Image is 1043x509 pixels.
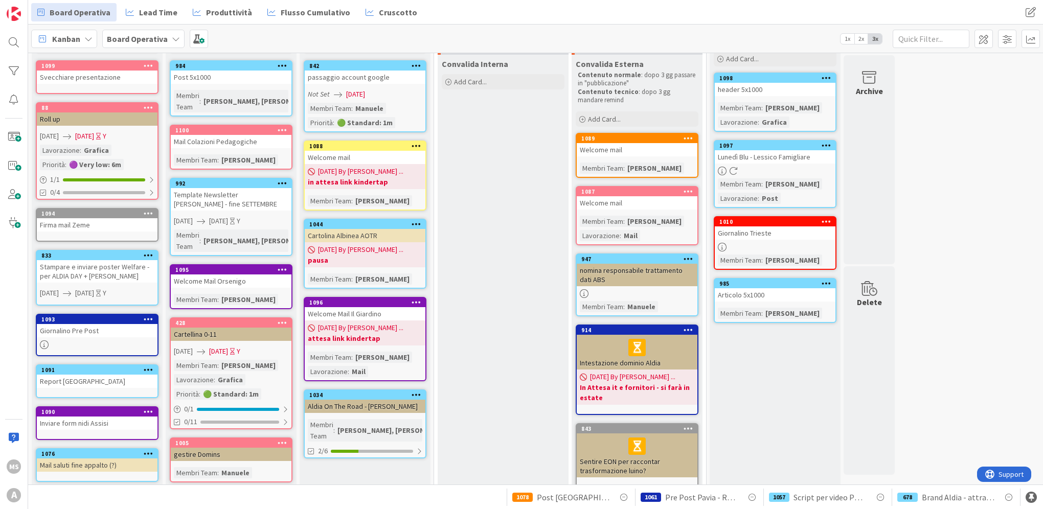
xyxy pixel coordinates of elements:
div: Lavorazione [308,366,348,377]
span: [DATE] By [PERSON_NAME] ... [318,166,403,177]
span: : [623,301,625,312]
div: Aldia On The Road - [PERSON_NAME] [305,400,425,413]
span: : [65,159,66,170]
div: Membri Team [174,360,217,371]
span: 1 / 1 [50,174,60,185]
span: Kanban [52,33,80,45]
a: 1100Mail Colazioni PedagogicheMembri Team:[PERSON_NAME] [170,125,292,170]
span: : [333,117,334,128]
div: Y [103,288,106,298]
div: 678 [897,493,918,502]
div: Grafica [759,117,789,128]
span: : [623,216,625,227]
div: Giornalino Pre Post [37,324,157,337]
div: Membri Team [174,467,217,478]
span: : [217,294,219,305]
div: [PERSON_NAME] [763,308,822,319]
span: [DATE] By [PERSON_NAME] ... [318,244,403,255]
div: Welcome Mail Orsenigo [171,274,291,288]
div: 984Post 5x1000 [171,61,291,84]
span: : [761,254,763,266]
div: Membri Team [580,301,623,312]
div: Membri Team [308,195,351,206]
span: [DATE] [75,288,94,298]
div: 🟣 Very low: 6m [66,159,124,170]
div: 1010 [719,218,835,225]
div: [PERSON_NAME], [PERSON_NAME] [201,96,318,107]
div: Membri Team [308,103,351,114]
div: 1099 [41,62,157,70]
div: Report [GEOGRAPHIC_DATA] [37,375,157,388]
div: 984 [175,62,291,70]
a: 1097Lunedì Blu - Lessico FamigliareMembri Team:[PERSON_NAME]Lavorazione:Post [714,140,836,208]
a: 1088Welcome mail[DATE] By [PERSON_NAME] ...in attesa link kindertapMembri Team:[PERSON_NAME] [304,141,426,211]
div: 1093Giornalino Pre Post [37,315,157,337]
div: 1091 [41,366,157,374]
div: 1/1 [37,173,157,186]
span: : [351,352,353,363]
span: : [80,145,81,156]
div: 992Template Newsletter [PERSON_NAME] - fine SETTEMBRE [171,179,291,211]
div: Priorità [174,388,199,400]
div: [PERSON_NAME] [625,216,684,227]
div: 1094Firma mail Zeme [37,209,157,232]
span: Board Operativa [50,6,110,18]
b: Board Operativa [107,34,168,44]
div: Template Newsletter [PERSON_NAME] - fine SETTEMBRE [171,188,291,211]
div: [PERSON_NAME] [219,360,278,371]
div: Grafica [81,145,111,156]
div: Mail Colazioni Pedagogiche [171,135,291,148]
div: Mail [621,230,640,241]
a: 1098header 5x1000Membri Team:[PERSON_NAME]Lavorazione:Grafica [714,73,836,132]
div: 985Articolo 5x1000 [715,279,835,302]
a: 947nomina responsabile trattamento dati ABSMembri Team:Manuele [576,253,698,316]
div: Lavorazione [40,145,80,156]
span: : [199,235,201,246]
strong: Contenuto tecnico [578,87,639,96]
div: [PERSON_NAME], [PERSON_NAME] [201,235,318,246]
div: 1090Inviare form nidi Assisi [37,407,157,430]
div: Membri Team [718,254,761,266]
div: 992 [175,180,291,187]
div: Y [237,346,240,357]
div: 1095Welcome Mail Orsenigo [171,265,291,288]
div: 1089Welcome mail [577,134,697,156]
span: Add Card... [726,54,759,63]
b: pausa [308,255,422,265]
div: 1100 [171,126,291,135]
a: Board Operativa [31,3,117,21]
div: 1091Report [GEOGRAPHIC_DATA] [37,365,157,388]
span: [DATE] By [PERSON_NAME] ... [590,372,675,382]
div: 0/1 [171,403,291,415]
div: Membri Team [718,308,761,319]
div: 1097Lunedì Blu - Lessico Famigliare [715,141,835,164]
div: Membri Team [580,216,623,227]
a: 1093Giornalino Pre Post [36,314,158,356]
div: [PERSON_NAME] [353,195,412,206]
div: 1057 [769,493,789,502]
div: 1088 [305,142,425,151]
div: Articolo 5x1000 [715,288,835,302]
div: Post 5x1000 [171,71,291,84]
a: 1090Inviare form nidi Assisi [36,406,158,440]
div: 833Stampare e inviare poster Welfare - per ALDIA DAY + [PERSON_NAME] [37,251,157,283]
span: Brand Aldia - attrattività [922,491,994,503]
div: 1098 [719,75,835,82]
div: 1100Mail Colazioni Pedagogiche [171,126,291,148]
div: 1099 [37,61,157,71]
div: Sentire EON per raccontar trasformazione luino? [577,433,697,477]
span: : [217,360,219,371]
div: Welcome mail [577,143,697,156]
i: Not Set [308,89,330,99]
span: [DATE] By [PERSON_NAME] ... [318,322,403,333]
div: 1097 [715,141,835,150]
div: 1094 [37,209,157,218]
div: Membri Team [308,352,351,363]
div: Membri Team [174,154,217,166]
span: 0/4 [50,187,60,198]
a: Produttività [187,3,258,21]
a: 1094Firma mail Zeme [36,208,158,242]
div: 914 [581,327,697,334]
a: 992Template Newsletter [PERSON_NAME] - fine SETTEMBRE[DATE][DATE]YMembri Team:[PERSON_NAME], [PER... [170,178,292,256]
a: 985Articolo 5x1000Membri Team:[PERSON_NAME] [714,278,836,323]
